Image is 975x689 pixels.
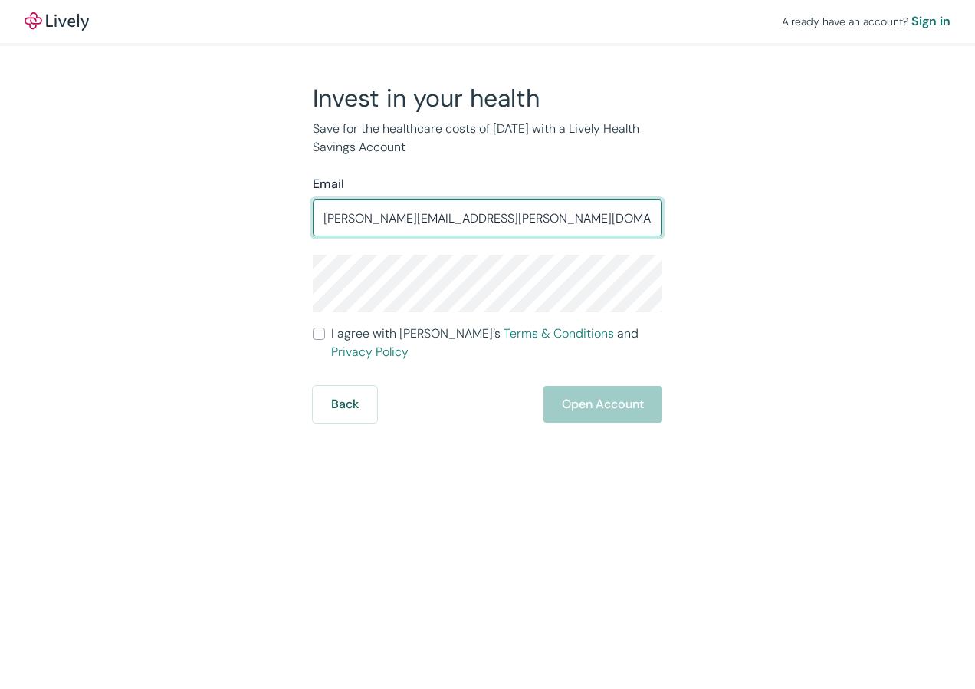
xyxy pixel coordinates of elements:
[331,325,662,361] span: I agree with [PERSON_NAME]’s and
[313,120,662,157] p: Save for the healthcare costs of [DATE] with a Lively Health Savings Account
[25,12,89,31] img: Lively
[331,344,409,360] a: Privacy Policy
[313,386,377,423] button: Back
[782,12,950,31] div: Already have an account?
[313,83,662,114] h2: Invest in your health
[504,325,614,341] a: Terms & Conditions
[313,175,344,193] label: Email
[911,12,950,31] a: Sign in
[25,12,89,31] a: LivelyLively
